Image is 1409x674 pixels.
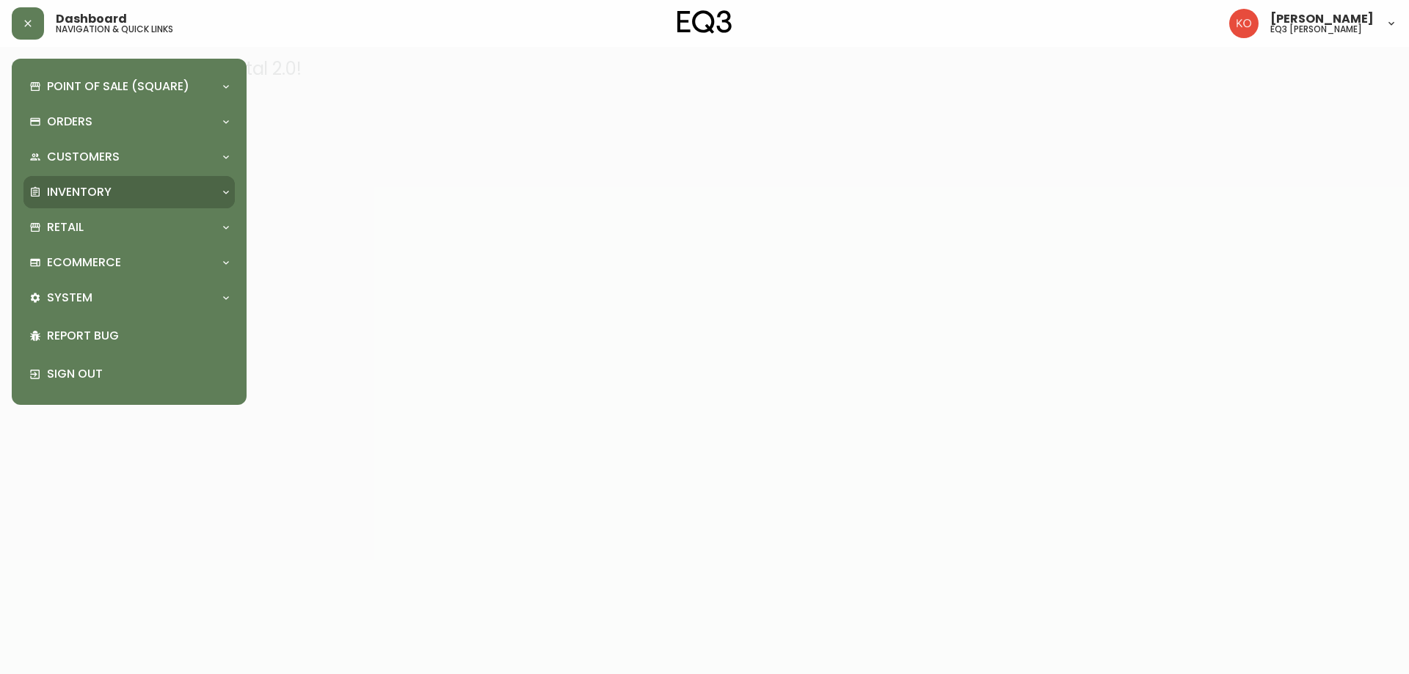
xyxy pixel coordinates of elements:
[23,317,235,355] div: Report Bug
[23,282,235,314] div: System
[47,184,112,200] p: Inventory
[23,141,235,173] div: Customers
[23,211,235,243] div: Retail
[47,254,121,271] p: Ecommerce
[47,114,92,130] p: Orders
[23,246,235,279] div: Ecommerce
[1270,25,1362,34] h5: eq3 [PERSON_NAME]
[47,366,229,382] p: Sign Out
[47,290,92,306] p: System
[677,10,732,34] img: logo
[23,176,235,208] div: Inventory
[1270,13,1374,25] span: [PERSON_NAME]
[56,13,127,25] span: Dashboard
[47,78,189,95] p: Point of Sale (Square)
[23,355,235,393] div: Sign Out
[56,25,173,34] h5: navigation & quick links
[47,328,229,344] p: Report Bug
[1229,9,1259,38] img: 9beb5e5239b23ed26e0d832b1b8f6f2a
[23,70,235,103] div: Point of Sale (Square)
[47,219,84,235] p: Retail
[23,106,235,138] div: Orders
[47,149,120,165] p: Customers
